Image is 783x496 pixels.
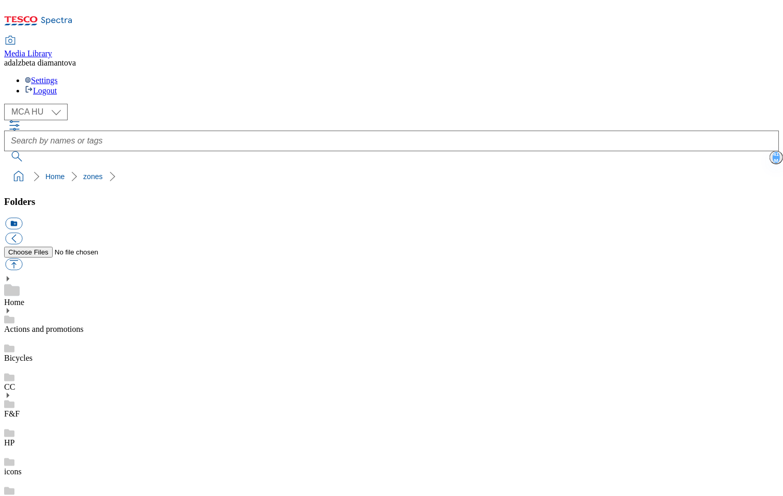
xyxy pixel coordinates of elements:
[4,325,84,333] a: Actions and promotions
[10,168,27,185] a: home
[45,172,65,181] a: Home
[25,76,58,85] a: Settings
[4,382,15,391] a: CC
[83,172,102,181] a: zones
[4,49,52,58] span: Media Library
[25,86,57,95] a: Logout
[4,438,14,447] a: HP
[12,58,76,67] span: alzbeta diamantova
[4,196,779,207] h3: Folders
[4,37,52,58] a: Media Library
[4,354,33,362] a: Bicycles
[4,409,20,418] a: F&F
[4,467,22,476] a: icons
[4,167,779,186] nav: breadcrumb
[4,131,779,151] input: Search by names or tags
[4,298,24,307] a: Home
[4,58,12,67] span: ad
